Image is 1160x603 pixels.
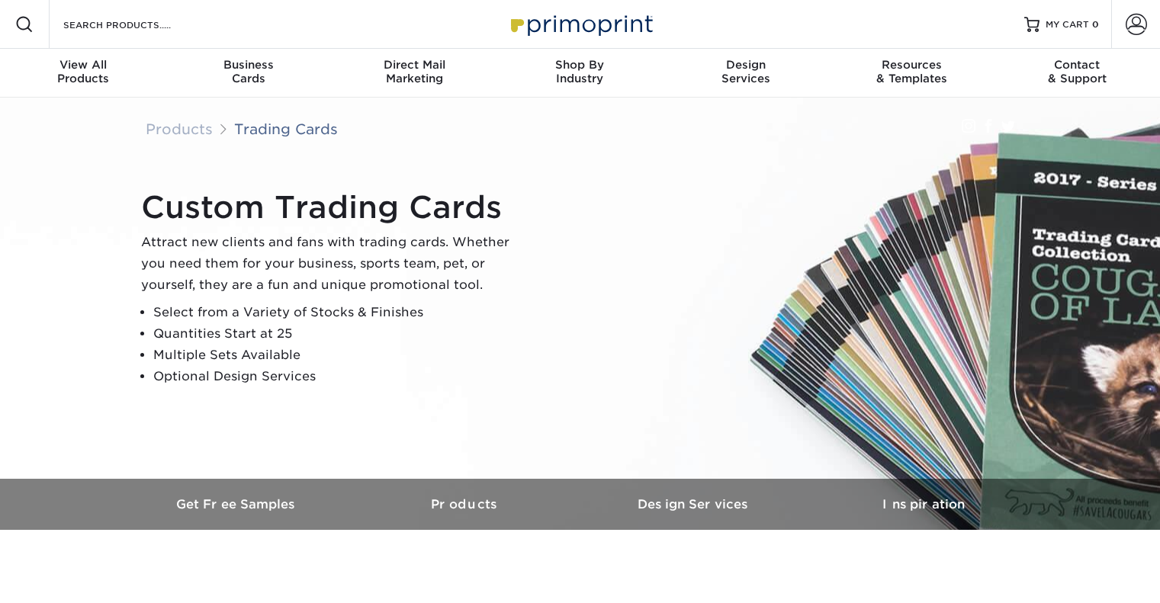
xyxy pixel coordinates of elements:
a: Contact& Support [995,49,1160,98]
a: Inspiration [809,479,1038,530]
span: Shop By [497,58,663,72]
a: Get Free Samples [123,479,352,530]
li: Quantities Start at 25 [153,323,522,345]
div: Industry [497,58,663,85]
div: Cards [165,58,331,85]
a: BusinessCards [165,49,331,98]
li: Select from a Variety of Stocks & Finishes [153,302,522,323]
h3: Products [352,497,580,512]
a: Products [146,120,213,137]
a: Resources& Templates [828,49,994,98]
a: Products [352,479,580,530]
a: Trading Cards [234,120,338,137]
a: DesignServices [663,49,828,98]
span: Design [663,58,828,72]
p: Attract new clients and fans with trading cards. Whether you need them for your business, sports ... [141,232,522,296]
h3: Design Services [580,497,809,512]
h1: Custom Trading Cards [141,189,522,226]
li: Optional Design Services [153,366,522,387]
div: Services [663,58,828,85]
span: MY CART [1046,18,1089,31]
h3: Inspiration [809,497,1038,512]
span: Resources [828,58,994,72]
div: & Support [995,58,1160,85]
img: Primoprint [504,8,657,40]
a: Design Services [580,479,809,530]
div: Marketing [332,58,497,85]
span: Direct Mail [332,58,497,72]
li: Multiple Sets Available [153,345,522,366]
span: 0 [1092,19,1099,30]
div: & Templates [828,58,994,85]
a: Direct MailMarketing [332,49,497,98]
a: Shop ByIndustry [497,49,663,98]
h3: Get Free Samples [123,497,352,512]
span: Contact [995,58,1160,72]
span: Business [165,58,331,72]
input: SEARCH PRODUCTS..... [62,15,210,34]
